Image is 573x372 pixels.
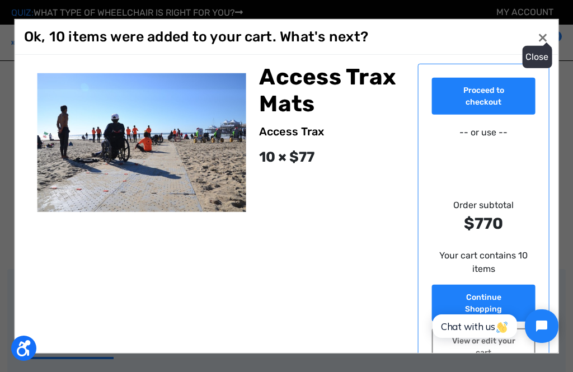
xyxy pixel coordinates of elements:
div: Access Trax [259,123,404,139]
h2: Access Trax Mats [259,63,404,117]
div: 10 × $77 [259,146,404,167]
iframe: Tidio Chat [420,300,568,352]
iframe: PayPal-paypal [432,143,536,166]
strong: $770 [432,211,536,235]
p: Your cart contains 10 items [432,248,536,275]
div: Order subtotal [432,198,536,235]
img: Access Trax Mats [37,73,246,212]
p: -- or use -- [432,125,536,139]
h1: Ok, 10 items were added to your cart. What's next? [24,28,369,45]
span: × [538,26,548,48]
a: Continue Shopping [432,284,536,321]
a: Proceed to checkout [432,77,536,114]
